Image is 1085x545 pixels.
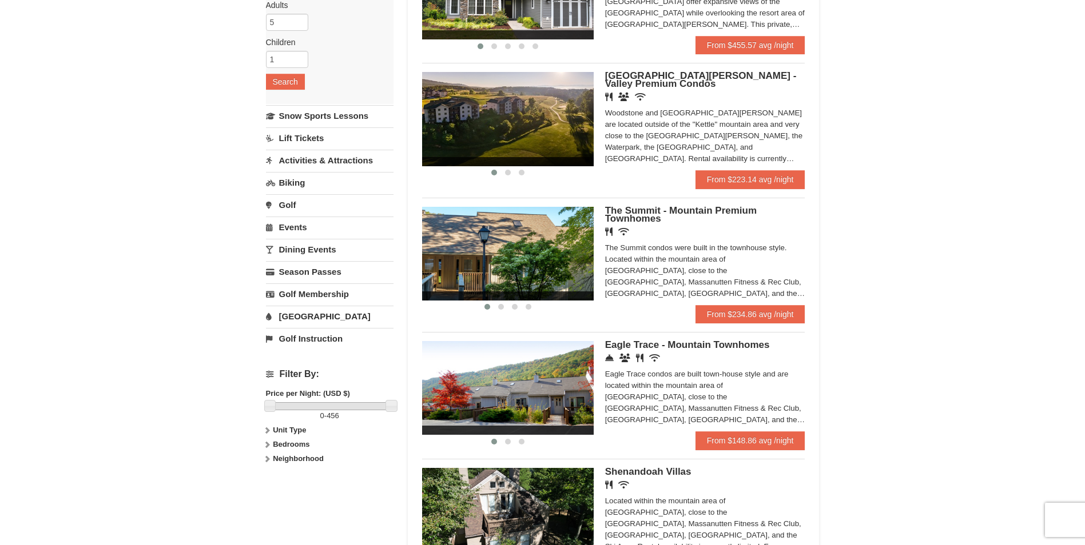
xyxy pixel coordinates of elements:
a: Golf Instruction [266,328,394,349]
strong: Neighborhood [273,454,324,463]
h4: Filter By: [266,369,394,379]
a: Golf Membership [266,283,394,304]
i: Wireless Internet (free) [618,480,629,489]
div: Woodstone and [GEOGRAPHIC_DATA][PERSON_NAME] are located outside of the "Kettle" mountain area an... [605,107,805,165]
strong: Bedrooms [273,440,309,448]
i: Conference Facilities [619,354,630,362]
a: From $455.57 avg /night [695,36,805,54]
i: Concierge Desk [605,354,614,362]
span: [GEOGRAPHIC_DATA][PERSON_NAME] - Valley Premium Condos [605,70,797,89]
span: Shenandoah Villas [605,466,691,477]
a: Snow Sports Lessons [266,105,394,126]
span: Eagle Trace - Mountain Townhomes [605,339,770,350]
label: Children [266,37,385,48]
a: [GEOGRAPHIC_DATA] [266,306,394,327]
button: Search [266,74,305,90]
i: Banquet Facilities [618,93,629,101]
a: From $148.86 avg /night [695,431,805,450]
i: Wireless Internet (free) [618,227,629,236]
i: Restaurant [605,93,613,101]
a: Activities & Attractions [266,150,394,171]
label: - [266,410,394,422]
a: Biking [266,172,394,193]
i: Restaurant [636,354,643,362]
a: From $234.86 avg /night [695,305,805,323]
a: Lift Tickets [266,127,394,149]
div: Eagle Trace condos are built town-house style and are located within the mountain area of [GEOGRA... [605,368,805,426]
a: From $223.14 avg /night [695,170,805,189]
strong: Price per Night: (USD $) [266,389,350,398]
a: Golf [266,194,394,215]
span: 0 [320,411,324,420]
i: Wireless Internet (free) [635,93,646,101]
span: 456 [327,411,339,420]
i: Wireless Internet (free) [649,354,660,362]
a: Dining Events [266,239,394,260]
a: Events [266,217,394,238]
i: Restaurant [605,480,613,489]
div: The Summit condos were built in the townhouse style. Located within the mountain area of [GEOGRAP... [605,242,805,299]
i: Restaurant [605,227,613,236]
a: Season Passes [266,261,394,282]
strong: Unit Type [273,426,306,434]
span: The Summit - Mountain Premium Townhomes [605,205,757,224]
